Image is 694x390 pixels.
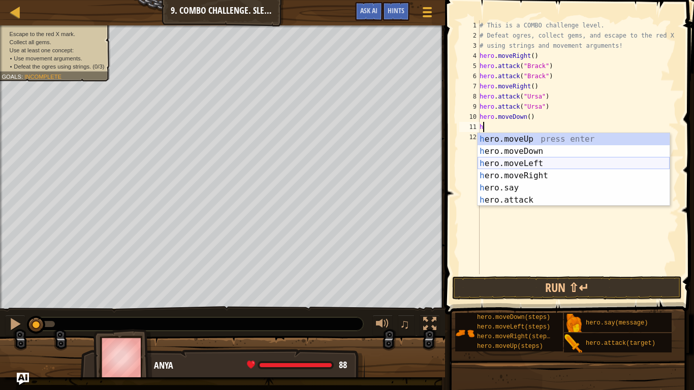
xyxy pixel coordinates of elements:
[14,55,82,61] span: Use movement arguments.
[388,6,404,15] span: Hints
[459,41,480,51] div: 3
[339,359,347,371] span: 88
[477,333,554,340] span: hero.moveRight(steps)
[24,73,61,80] span: Incomplete
[459,132,480,142] div: 12
[452,276,682,300] button: Run ⇧↵
[10,54,104,62] li: Use movement arguments.
[372,315,393,336] button: Adjust volume
[2,30,104,38] li: Escape to the red X mark.
[586,340,655,347] span: hero.attack(target)
[10,62,104,71] li: Defeat the ogres using strings.
[459,20,480,30] div: 1
[360,6,377,15] span: Ask AI
[420,315,440,336] button: Toggle fullscreen
[459,61,480,71] div: 5
[10,63,12,70] i: •
[459,122,480,132] div: 11
[400,316,410,332] span: ♫
[10,39,51,45] span: Collect all gems.
[459,51,480,61] div: 4
[93,329,152,385] img: thang_avatar_frame.png
[477,314,550,321] span: hero.moveDown(steps)
[21,73,24,80] span: :
[247,361,347,370] div: health: 88 / 88
[10,30,75,37] span: Escape to the red X mark.
[14,63,104,70] span: Defeat the ogres using strings. (0/3)
[415,2,440,26] button: Show game menu
[5,315,25,336] button: Ctrl + P: Pause
[398,315,415,336] button: ♫
[477,343,543,350] span: hero.moveUp(steps)
[459,30,480,41] div: 2
[2,38,104,46] li: Collect all gems.
[459,71,480,81] div: 6
[586,319,648,327] span: hero.say(message)
[10,47,74,53] span: Use at least one concept:
[459,102,480,112] div: 9
[17,373,29,385] button: Ask AI
[477,323,550,331] span: hero.moveLeft(steps)
[2,46,104,54] li: Use at least one concept:
[2,73,21,80] span: Goals
[455,323,475,343] img: portrait.png
[355,2,383,21] button: Ask AI
[10,55,12,61] i: •
[459,91,480,102] div: 8
[564,314,583,333] img: portrait.png
[459,81,480,91] div: 7
[154,359,355,372] div: Anya
[459,112,480,122] div: 10
[564,334,583,353] img: portrait.png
